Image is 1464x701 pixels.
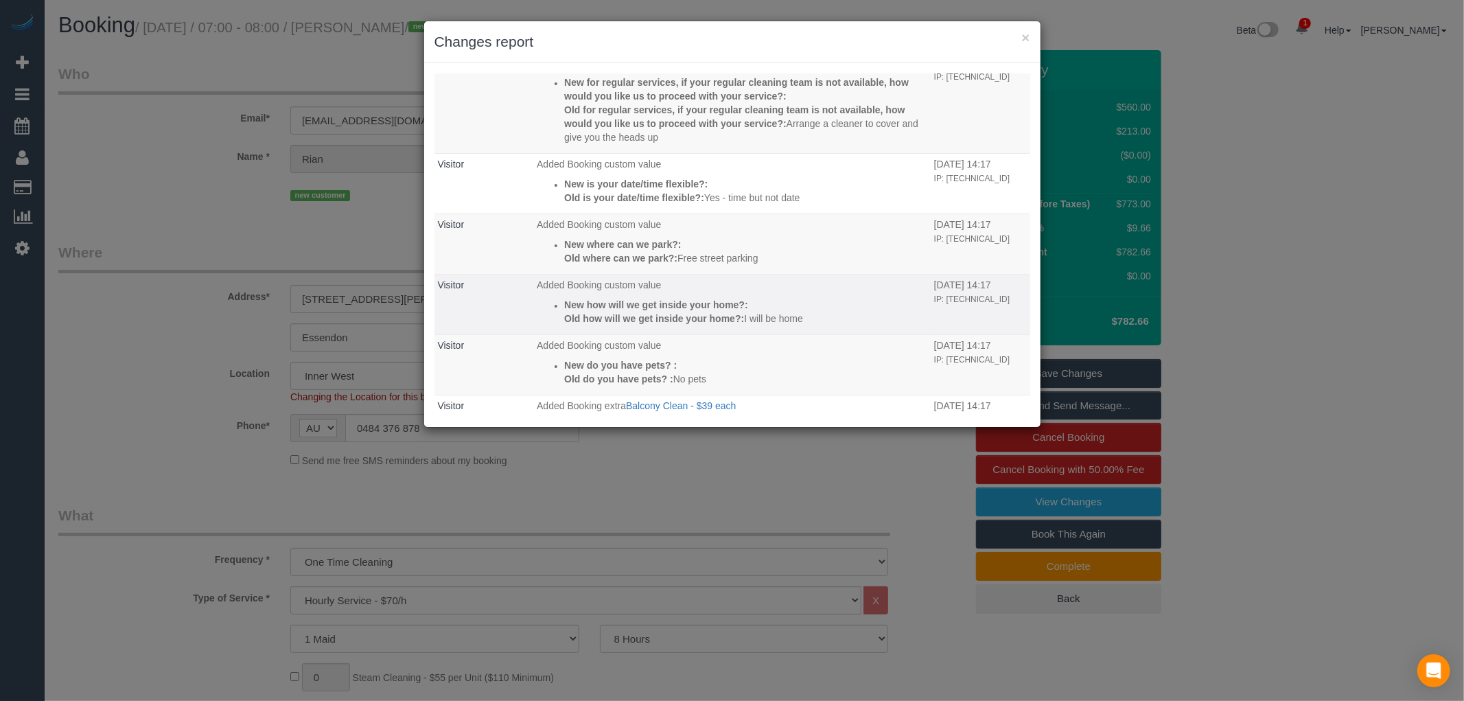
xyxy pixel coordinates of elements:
h3: Changes report [434,32,1030,52]
td: When [931,52,1030,154]
strong: Old how will we get inside your home?: [564,313,744,324]
a: Visitor [438,219,465,230]
td: What [533,275,931,335]
td: Who [434,52,534,154]
td: What [533,335,931,395]
small: IP: [TECHNICAL_ID] [934,295,1010,304]
strong: New where can we park?: [564,239,681,250]
td: Who [434,335,534,395]
strong: New do you have pets? : [564,360,677,371]
td: When [931,275,1030,335]
td: Who [434,154,534,214]
td: When [931,214,1030,275]
strong: New for regular services, if your regular cleaning team is not available, how would you like us t... [564,77,909,102]
a: Visitor [438,340,465,351]
td: What [533,214,931,275]
p: I will be home [564,312,927,325]
div: Open Intercom Messenger [1417,654,1450,687]
small: IP: [TECHNICAL_ID] [934,234,1010,244]
td: When [931,154,1030,214]
span: Added Booking custom value [537,219,661,230]
td: Who [434,275,534,335]
a: Balcony Clean - $39 each [626,400,736,411]
a: Visitor [438,159,465,170]
td: When [931,335,1030,395]
small: IP: [TECHNICAL_ID] [934,72,1010,82]
strong: Old for regular services, if your regular cleaning team is not available, how would you like us t... [564,104,905,129]
strong: New how will we get inside your home?: [564,299,748,310]
strong: Old do you have pets? : [564,374,673,384]
td: Who [434,395,534,430]
button: × [1021,30,1030,45]
span: Added Booking custom value [537,279,661,290]
td: What [533,154,931,214]
span: Added Booking extra [537,400,626,411]
td: What [533,395,931,430]
small: IP: [TECHNICAL_ID] [934,174,1010,183]
sui-modal: Changes report [424,21,1041,427]
span: Added Booking custom value [537,340,661,351]
p: Yes - time but not date [564,191,927,205]
span: Added Booking custom value [537,159,661,170]
a: Visitor [438,279,465,290]
a: Visitor [438,400,465,411]
p: Arrange a cleaner to cover and give you the heads up [564,103,927,144]
p: Free street parking [564,251,927,265]
strong: Old where can we park?: [564,253,677,264]
td: Who [434,214,534,275]
strong: New is your date/time flexible?: [564,179,708,189]
small: IP: [TECHNICAL_ID] [934,415,1010,425]
td: What [533,52,931,154]
td: When [931,395,1030,430]
p: No pets [564,372,927,386]
strong: Old is your date/time flexible?: [564,192,704,203]
small: IP: [TECHNICAL_ID] [934,355,1010,365]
